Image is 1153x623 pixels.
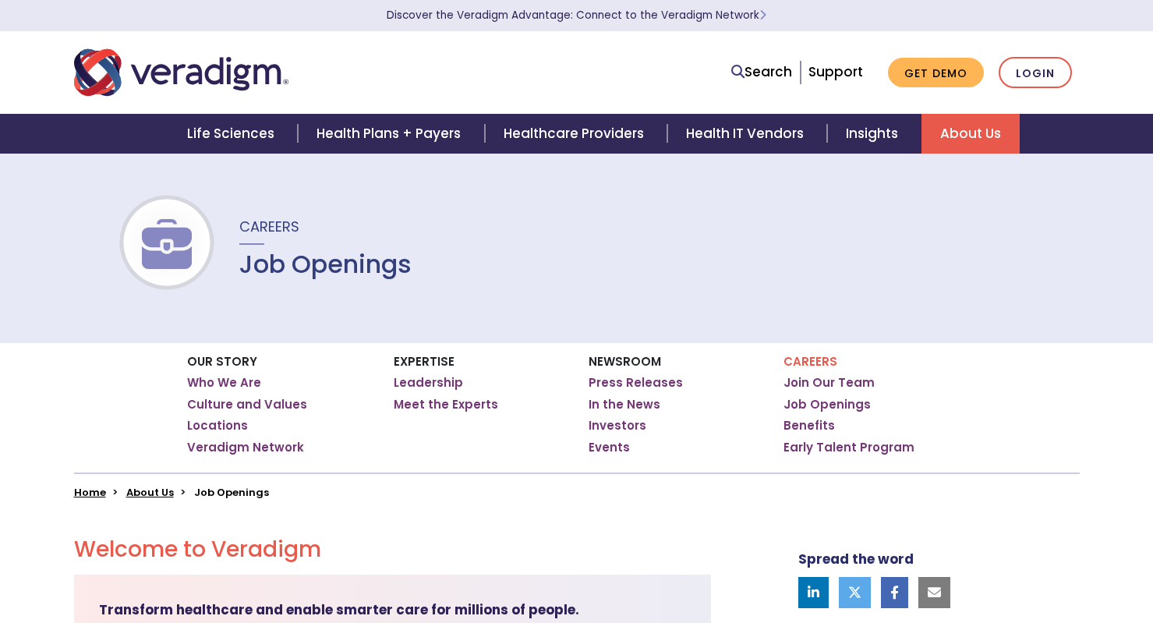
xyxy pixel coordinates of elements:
h2: Welcome to Veradigm [74,536,711,563]
a: Healthcare Providers [485,114,667,154]
a: Investors [589,418,646,434]
a: Veradigm Network [187,440,304,455]
a: Search [731,62,792,83]
a: Benefits [783,418,835,434]
a: Insights [827,114,921,154]
span: Learn More [759,8,766,23]
a: Join Our Team [783,375,875,391]
a: Who We Are [187,375,261,391]
a: About Us [921,114,1020,154]
strong: Spread the word [798,550,914,568]
a: Press Releases [589,375,683,391]
a: Login [999,57,1072,89]
a: Health Plans + Payers [298,114,484,154]
a: Home [74,485,106,500]
a: Events [589,440,630,455]
a: About Us [126,485,174,500]
a: Get Demo [888,58,984,88]
a: Health IT Vendors [667,114,827,154]
a: In the News [589,397,660,412]
a: Culture and Values [187,397,307,412]
a: Meet the Experts [394,397,498,412]
strong: Transform healthcare and enable smarter care for millions of people. [99,600,579,619]
h1: Job Openings [239,250,412,279]
a: Job Openings [783,397,871,412]
a: Discover the Veradigm Advantage: Connect to the Veradigm NetworkLearn More [387,8,766,23]
a: Support [808,62,863,81]
a: Early Talent Program [783,440,914,455]
a: Leadership [394,375,463,391]
span: Careers [239,217,299,236]
a: Life Sciences [168,114,298,154]
img: Veradigm logo [74,47,288,98]
a: Locations [187,418,248,434]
